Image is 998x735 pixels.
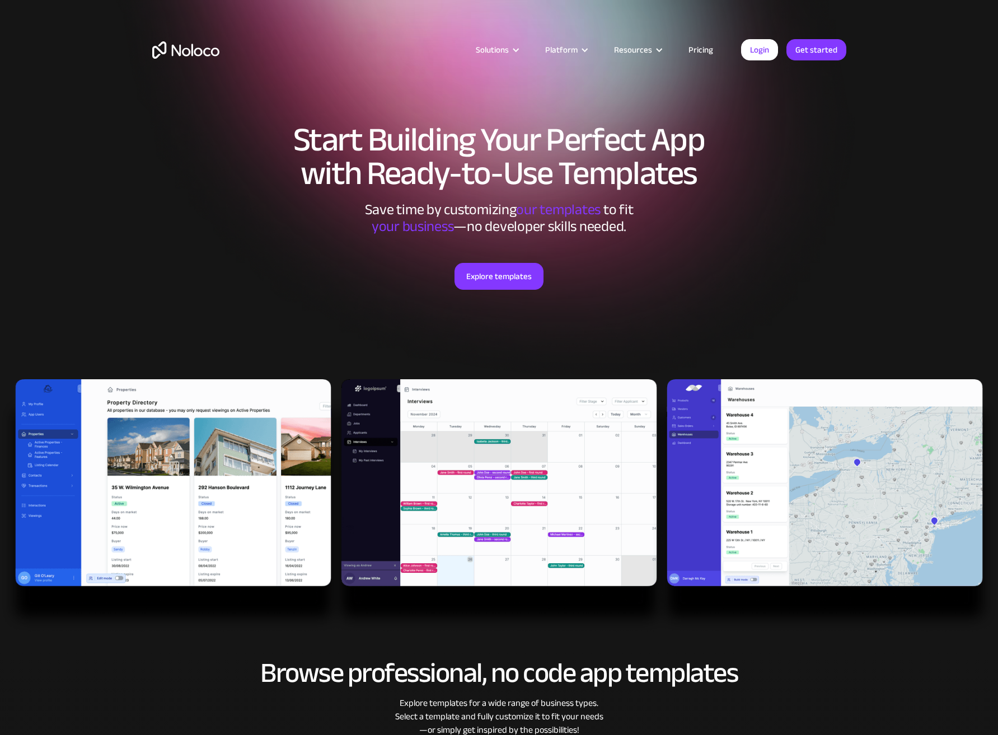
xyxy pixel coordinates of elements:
div: Platform [545,43,578,57]
a: Explore templates [455,263,543,290]
a: Pricing [674,43,727,57]
div: Save time by customizing to fit ‍ —no developer skills needed. [331,201,667,235]
a: Login [741,39,778,60]
span: our templates [516,196,601,223]
div: Solutions [476,43,509,57]
h1: Start Building Your Perfect App with Ready-to-Use Templates [152,123,846,190]
h2: Browse professional, no code app templates [152,658,846,688]
div: Solutions [462,43,531,57]
a: home [152,41,219,59]
div: Resources [614,43,652,57]
a: Get started [786,39,846,60]
div: Platform [531,43,600,57]
span: your business [372,213,454,240]
div: Resources [600,43,674,57]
